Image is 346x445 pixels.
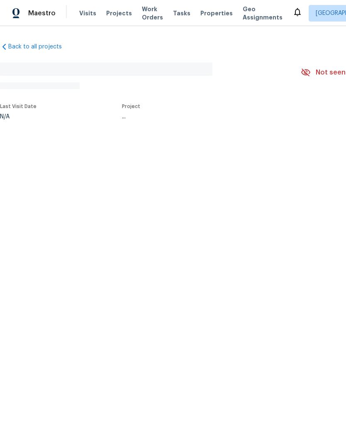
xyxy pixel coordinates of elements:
[243,5,283,22] span: Geo Assignments
[142,5,163,22] span: Work Orders
[122,114,281,120] div: ...
[200,9,233,17] span: Properties
[106,9,132,17] span: Projects
[173,10,190,16] span: Tasks
[28,9,56,17] span: Maestro
[122,104,140,109] span: Project
[79,9,96,17] span: Visits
